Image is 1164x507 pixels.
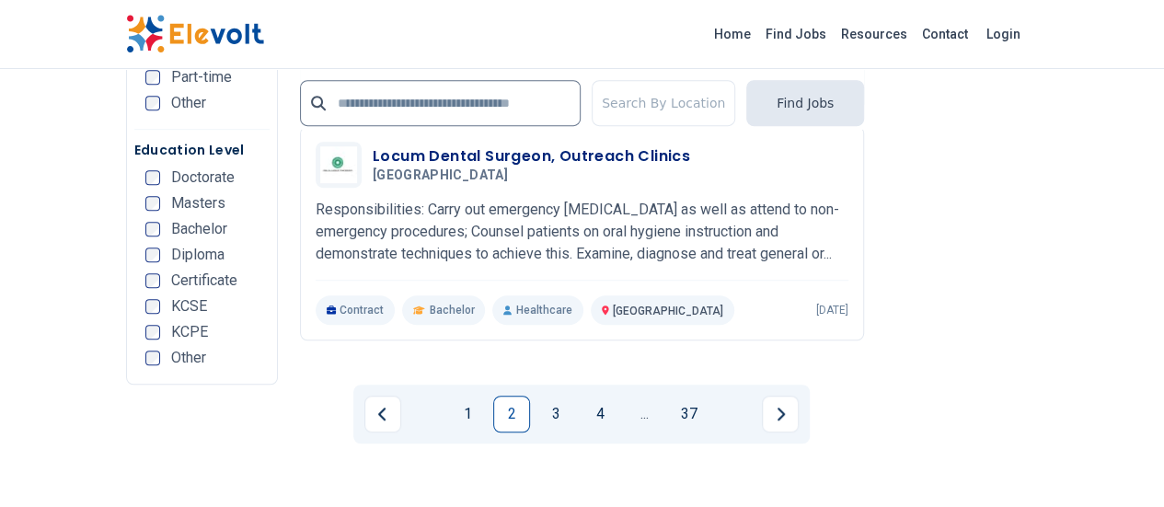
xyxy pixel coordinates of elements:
[316,199,848,265] p: Responsibilities: Carry out emergency [MEDICAL_DATA] as well as attend to non-emergency procedure...
[915,19,975,49] a: Contact
[975,16,1031,52] a: Login
[320,146,357,183] img: Aga khan University
[316,142,848,325] a: Aga khan UniversityLocum Dental Surgeon, Outreach Clinics[GEOGRAPHIC_DATA]Responsibilities: Carry...
[171,196,225,211] span: Masters
[758,19,834,49] a: Find Jobs
[126,15,264,53] img: Elevolt
[171,222,227,236] span: Bachelor
[429,303,474,317] span: Bachelor
[492,295,582,325] p: Healthcare
[145,196,160,211] input: Masters
[171,96,206,110] span: Other
[449,396,486,432] a: Page 1
[171,351,206,365] span: Other
[171,248,225,262] span: Diploma
[171,325,208,340] span: KCPE
[582,396,618,432] a: Page 4
[316,295,396,325] p: Contract
[171,273,237,288] span: Certificate
[762,396,799,432] a: Next page
[145,170,160,185] input: Doctorate
[613,305,723,317] span: [GEOGRAPHIC_DATA]
[746,80,864,126] button: Find Jobs
[171,299,207,314] span: KCSE
[816,303,848,317] p: [DATE]
[364,396,401,432] a: Previous page
[364,396,799,432] ul: Pagination
[707,19,758,49] a: Home
[373,167,508,184] span: [GEOGRAPHIC_DATA]
[145,248,160,262] input: Diploma
[834,19,915,49] a: Resources
[145,299,160,314] input: KCSE
[1072,419,1164,507] iframe: Chat Widget
[134,141,270,159] h5: Education Level
[145,222,160,236] input: Bachelor
[145,325,160,340] input: KCPE
[493,396,530,432] a: Page 2 is your current page
[145,273,160,288] input: Certificate
[626,396,663,432] a: Jump forward
[145,351,160,365] input: Other
[145,96,160,110] input: Other
[537,396,574,432] a: Page 3
[171,70,232,85] span: Part-time
[171,170,235,185] span: Doctorate
[145,70,160,85] input: Part-time
[670,396,707,432] a: Page 37
[373,145,690,167] h3: Locum Dental Surgeon, Outreach Clinics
